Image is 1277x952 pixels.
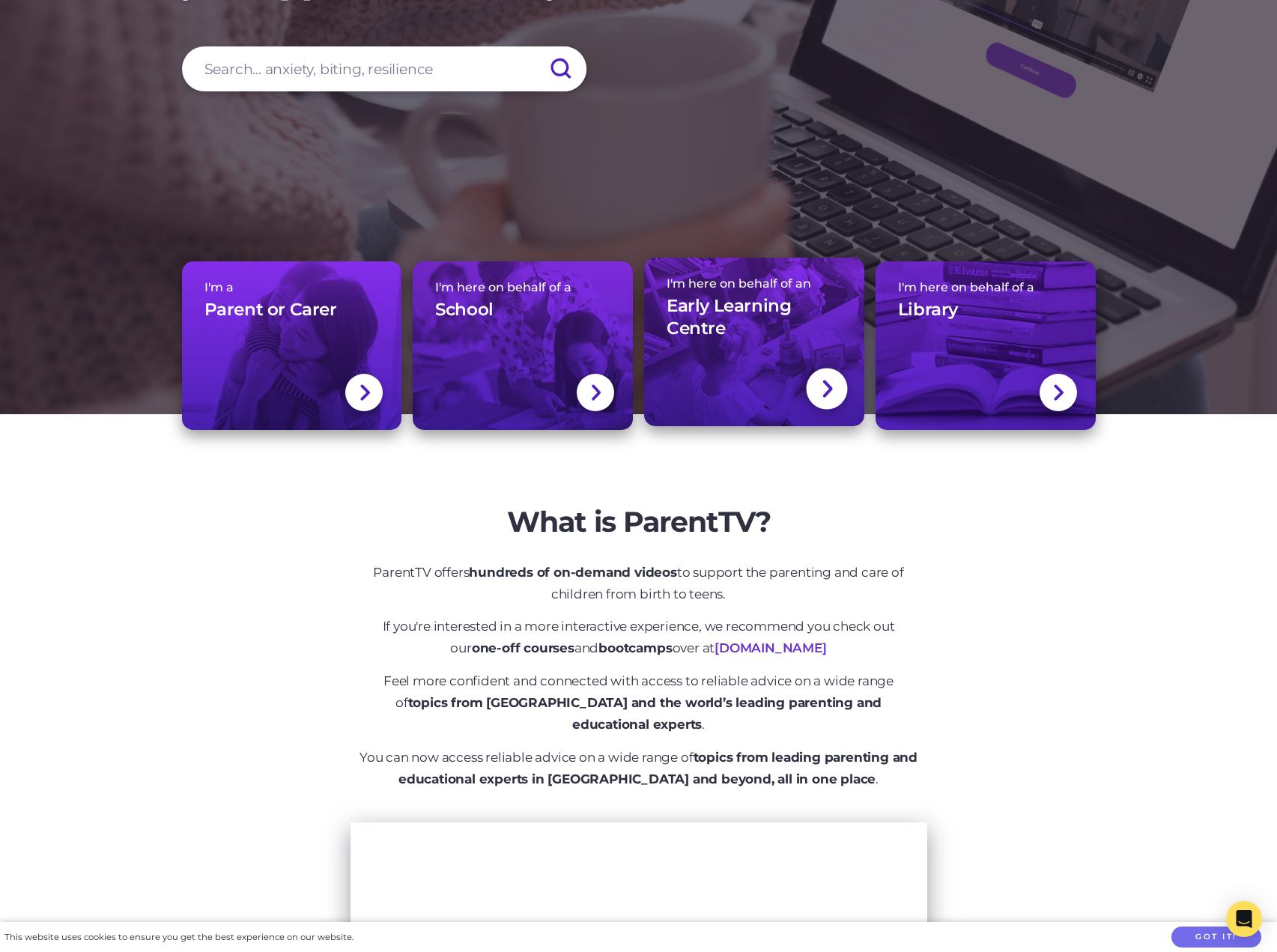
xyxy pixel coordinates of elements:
[898,299,958,321] h3: Library
[876,261,1096,430] a: I'm here on behalf of aLibrary
[1171,927,1261,948] button: Got it!
[182,261,402,430] a: I'm aParent or Carer
[435,299,494,321] h3: School
[358,616,920,659] p: If you're interested in a more interactive experience, we recommend you check out our and over at
[204,299,337,321] h3: Parent or Carer
[1226,901,1262,937] div: Open Intercom Messenger
[358,562,920,605] p: ParentTV offers to support the parenting and care of children from birth to teens.
[358,670,920,736] p: Feel more confident and connected with access to reliable advice on a wide range of .
[534,46,586,91] input: Submit
[398,750,917,786] strong: topics from leading parenting and educational experts in [GEOGRAPHIC_DATA] and beyond, all in one...
[472,640,574,655] strong: one-off courses
[715,640,826,655] a: [DOMAIN_NAME]
[598,640,672,655] strong: bootcamps
[667,276,842,291] span: I'm here on behalf of an
[4,930,354,945] div: This website uses cookies to ensure you get the best experience on our website.
[435,280,610,294] span: I'm here on behalf of a
[358,505,920,539] h2: What is ParentTV?
[590,383,601,402] img: svg+xml;base64,PHN2ZyBlbmFibGUtYmFja2dyb3VuZD0ibmV3IDAgMCAxNC44IDI1LjciIHZpZXdCb3g9IjAgMCAxNC44ID...
[204,280,380,294] span: I'm a
[359,383,370,402] img: svg+xml;base64,PHN2ZyBlbmFibGUtYmFja2dyb3VuZD0ibmV3IDAgMCAxNC44IDI1LjciIHZpZXdCb3g9IjAgMCAxNC44ID...
[821,378,833,400] img: svg+xml;base64,PHN2ZyBlbmFibGUtYmFja2dyb3VuZD0ibmV3IDAgMCAxNC44IDI1LjciIHZpZXdCb3g9IjAgMCAxNC44ID...
[667,295,842,340] h3: Early Learning Centre
[408,695,882,732] strong: topics from [GEOGRAPHIC_DATA] and the world’s leading parenting and educational experts
[898,280,1073,294] span: I'm here on behalf of a
[644,258,864,426] a: I'm here on behalf of anEarly Learning Centre
[469,565,676,580] strong: hundreds of on-demand videos
[358,747,920,790] p: You can now access reliable advice on a wide range of .
[413,261,633,430] a: I'm here on behalf of aSchool
[1052,383,1064,402] img: svg+xml;base64,PHN2ZyBlbmFibGUtYmFja2dyb3VuZD0ibmV3IDAgMCAxNC44IDI1LjciIHZpZXdCb3g9IjAgMCAxNC44ID...
[182,46,586,91] input: Search... anxiety, biting, resilience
